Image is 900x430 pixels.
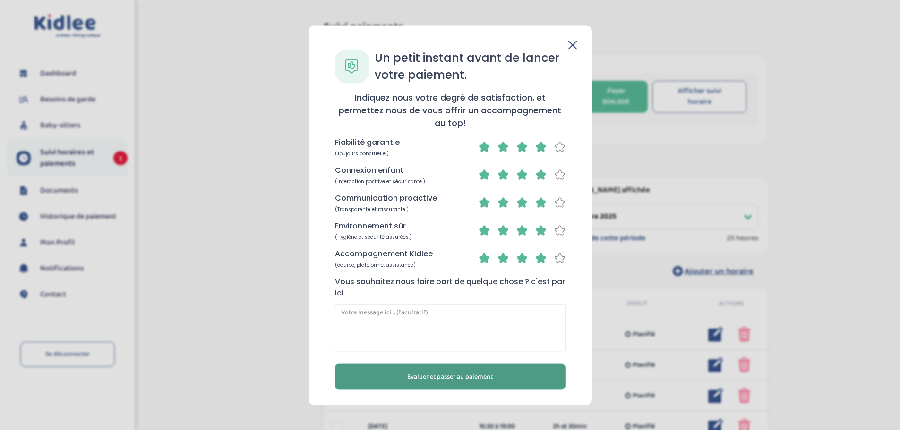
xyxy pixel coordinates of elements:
[335,276,566,298] p: Vous souhaitez nous faire part de quelque chose ? c'est par ici
[335,205,409,212] span: (Transparente et rassurante.)
[335,248,433,259] p: Accompagnement Kidlee
[335,192,437,203] p: Communication proactive
[407,371,493,381] span: Evaluer et passer au paiement
[335,177,425,185] span: (Interaction positive et sécurisante.)
[335,150,389,157] span: (Toujours ponctuelle.)
[335,233,412,240] span: (Hygiène et sécurité assurées.)
[335,363,566,389] button: Evaluer et passer au paiement
[335,164,403,176] p: Connexion enfant
[335,220,406,231] p: Environnement sûr
[335,136,400,148] p: Fiabilité garantie
[335,261,416,268] span: (équipe, plateforme, assistance)
[335,91,566,129] h4: Indiquez nous votre degré de satisfaction, et permettez nous de vous offrir un accompagnement au ...
[375,49,566,83] h3: Un petit instant avant de lancer votre paiement.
